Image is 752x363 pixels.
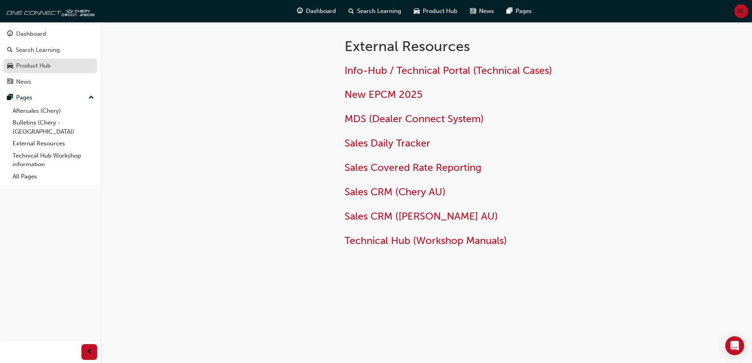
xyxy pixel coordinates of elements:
a: Search Learning [3,43,97,57]
button: Pages [3,90,97,105]
div: Open Intercom Messenger [725,336,744,355]
a: New EPCM 2025 [345,88,422,101]
a: News [3,75,97,89]
a: car-iconProduct Hub [407,3,464,19]
span: news-icon [7,79,13,86]
a: Technical Hub Workshop information [9,150,97,170]
div: Pages [16,93,32,102]
button: DashboardSearch LearningProduct HubNews [3,25,97,90]
span: guage-icon [7,31,13,38]
div: Dashboard [16,29,46,38]
span: Dashboard [306,7,336,16]
span: news-icon [470,6,476,16]
a: External Resources [9,137,97,150]
a: pages-iconPages [500,3,538,19]
span: guage-icon [297,6,303,16]
span: News [479,7,494,16]
a: Product Hub [3,59,97,73]
a: Info-Hub / Technical Portal (Technical Cases) [345,64,552,77]
span: pages-icon [7,94,13,101]
a: Sales CRM ([PERSON_NAME] AU) [345,210,498,222]
span: Product Hub [423,7,457,16]
a: MDS (Dealer Connect System) [345,113,484,125]
span: Pages [516,7,532,16]
span: AL [738,7,745,16]
button: AL [734,4,748,18]
div: News [16,77,31,86]
a: Sales Daily Tracker [345,137,430,149]
span: pages-icon [507,6,512,16]
a: Dashboard [3,27,97,41]
a: Sales Covered Rate Reporting [345,161,481,174]
h1: External Resources [345,38,603,55]
span: car-icon [414,6,420,16]
a: Technical Hub (Workshop Manuals) [345,235,507,247]
a: Aftersales (Chery) [9,105,97,117]
span: car-icon [7,62,13,70]
a: Sales CRM (Chery AU) [345,186,446,198]
a: search-iconSearch Learning [342,3,407,19]
a: guage-iconDashboard [291,3,342,19]
div: Product Hub [16,61,51,70]
span: prev-icon [87,347,92,357]
div: Search Learning [16,46,60,55]
a: All Pages [9,170,97,183]
a: news-iconNews [464,3,500,19]
span: up-icon [88,93,94,103]
a: Bulletins (Chery - [GEOGRAPHIC_DATA]) [9,117,97,137]
span: search-icon [7,47,13,54]
span: Search Learning [357,7,401,16]
span: search-icon [348,6,354,16]
img: oneconnect [4,3,94,19]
